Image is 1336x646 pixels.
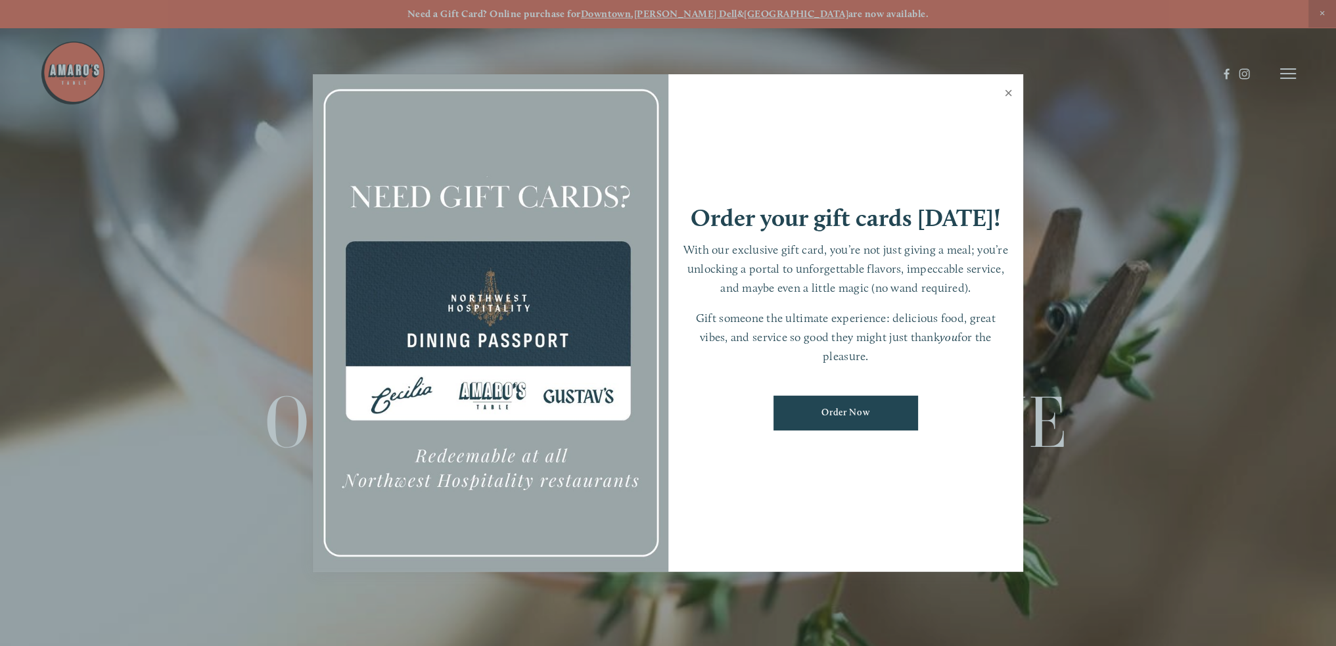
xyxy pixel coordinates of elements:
em: you [940,330,957,344]
h1: Order your gift cards [DATE]! [691,206,1001,230]
a: Close [996,76,1021,113]
p: With our exclusive gift card, you’re not just giving a meal; you’re unlocking a portal to unforge... [681,241,1011,297]
a: Order Now [773,396,918,430]
p: Gift someone the ultimate experience: delicious food, great vibes, and service so good they might... [681,309,1011,365]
